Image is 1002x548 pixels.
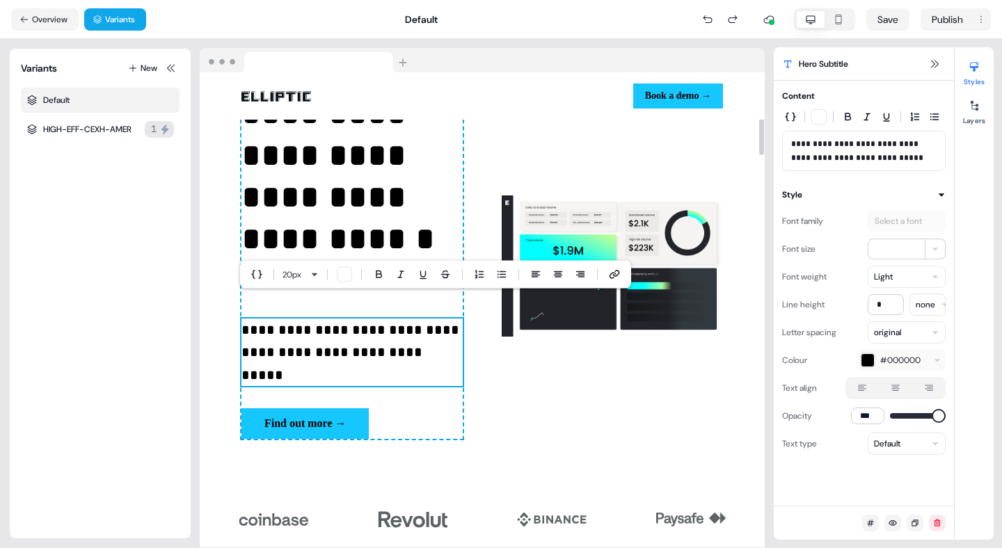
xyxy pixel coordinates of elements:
div: 1 [151,122,157,136]
img: Image [239,492,308,547]
img: Image [378,492,447,547]
div: Font size [782,238,816,260]
div: Default [405,13,438,26]
button: Book a demo → [633,83,723,108]
span: 20 px [283,268,301,282]
div: Text type [782,433,817,455]
span: #000000 [880,353,921,367]
div: Style [782,188,802,202]
div: Content [782,89,815,103]
button: Layers [955,95,994,125]
img: Image [656,492,726,547]
button: #000000 [857,349,946,371]
div: none [916,298,935,312]
div: Book a demo → [488,83,723,108]
button: 20px [277,266,310,283]
div: HIGH-EFF-CEXH-AMER1 [21,115,180,143]
div: original [874,325,901,339]
button: Select a font [868,210,946,232]
button: Save [866,8,909,31]
div: Light [874,270,893,284]
button: Find out more → [241,408,369,439]
div: Opacity [782,405,812,427]
div: Font family [782,210,823,232]
div: Line height [782,293,825,316]
div: Text align [782,377,817,399]
div: HIGH-EFF-CEXH-AMER [43,122,132,136]
button: 1 [145,121,174,138]
button: Publish [921,8,971,31]
img: Image [517,492,587,547]
button: Variants [84,8,146,31]
button: New [125,60,160,76]
img: Image [241,91,311,102]
div: Default [43,93,70,107]
div: Variants [21,61,57,75]
div: Default [21,88,180,113]
button: Styles [955,56,994,86]
button: Overview [11,8,79,31]
div: Find out more → [241,408,463,439]
div: Default [874,437,900,451]
div: Colour [782,349,807,371]
div: Select a font [872,214,925,228]
span: Hero Subtitle [799,57,848,71]
div: Image [241,88,477,104]
img: Browser topbar [200,48,413,73]
div: Font weight [782,266,827,288]
div: Letter spacing [782,321,836,344]
button: Style [782,188,946,202]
